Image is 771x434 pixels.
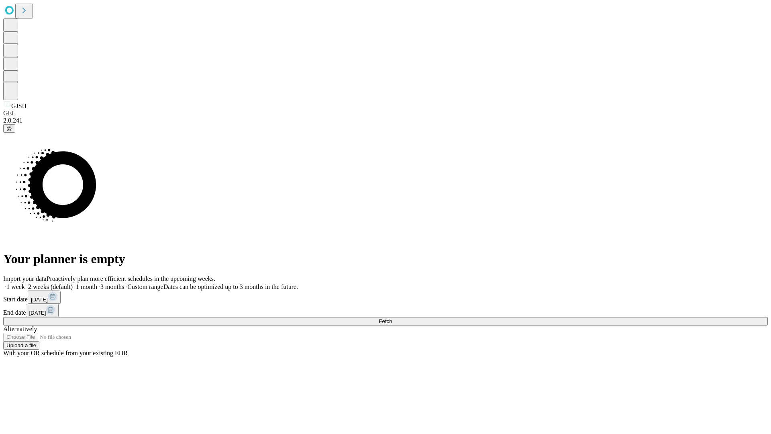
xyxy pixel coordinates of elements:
span: 1 week [6,283,25,290]
div: End date [3,304,768,317]
span: Import your data [3,275,47,282]
span: Alternatively [3,325,37,332]
span: Dates can be optimized up to 3 months in the future. [163,283,298,290]
button: Upload a file [3,341,39,350]
button: [DATE] [28,291,61,304]
button: Fetch [3,317,768,325]
span: With your OR schedule from your existing EHR [3,350,128,356]
span: [DATE] [31,297,48,303]
span: Proactively plan more efficient schedules in the upcoming weeks. [47,275,215,282]
span: 1 month [76,283,97,290]
span: 3 months [100,283,124,290]
div: GEI [3,110,768,117]
span: 2 weeks (default) [28,283,73,290]
span: GJSH [11,102,27,109]
h1: Your planner is empty [3,252,768,266]
div: Start date [3,291,768,304]
button: [DATE] [26,304,59,317]
span: @ [6,125,12,131]
span: Custom range [127,283,163,290]
div: 2.0.241 [3,117,768,124]
span: [DATE] [29,310,46,316]
button: @ [3,124,15,133]
span: Fetch [379,318,392,324]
